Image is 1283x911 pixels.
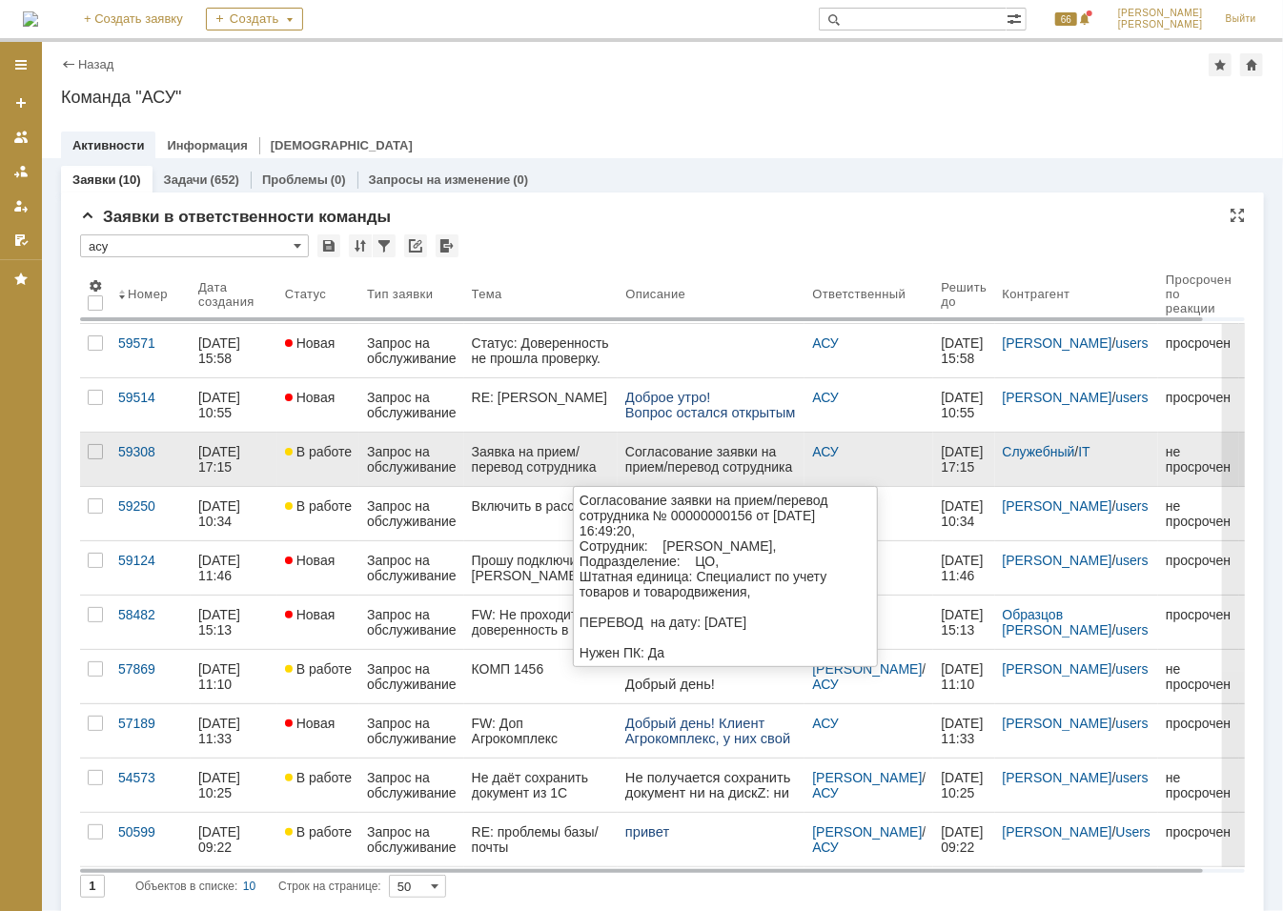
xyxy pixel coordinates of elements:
div: просрочен [1166,335,1232,351]
div: #59656: ИТ-услуга [745,198,927,213]
a: [DATE] 15:13 [933,596,994,649]
a: [PERSON_NAME] [1003,553,1112,568]
a: [DATE] 17:15 [933,433,994,486]
a: #59250: ИТ-услуга [273,429,386,444]
div: [DATE] 10:25 [198,770,244,800]
div: 50599 [118,824,183,840]
a: users [1116,390,1149,405]
div: Включить в рассылку [472,498,611,514]
a: #59308: ИТ-услуга [273,537,386,553]
a: 57189 [111,704,191,758]
a: Заявка на прием/перевод сотрудника [464,433,619,486]
th: Ответственный [804,265,933,324]
div: RE: проблемы базы/почты [472,824,611,855]
div: просрочен [1166,824,1232,840]
a: #57189: ИТ-услуга [36,90,150,105]
div: Решить до [941,280,987,309]
a: Еремина Полина [745,133,768,156]
div: 0. Просрочен [441,262,451,272]
span: Новая [285,335,336,351]
a: Проблемы [262,172,328,187]
div: [DATE] 17:15 [198,444,244,475]
a: Запрос на обслуживание [359,813,464,866]
th: Дата создания [191,265,277,324]
div: просрочен [1166,390,1232,405]
div: 54573 [118,770,183,785]
div: В работе [269,27,336,45]
a: 59250 [111,487,191,540]
div: [DATE] 15:13 [198,607,244,638]
a: #59514: ИТ-услуга [36,442,150,457]
div: / [1003,335,1151,351]
span: [DATE] 17:15 [941,444,987,475]
a: [DOMAIN_NAME] [32,369,134,383]
a: FW: Не проходит доверенность в [GEOGRAPHIC_DATA] [464,596,619,649]
span: [DATE] 15:58 [941,335,987,366]
div: Статус [285,287,326,301]
div: (0) [513,172,528,187]
div: Запрос на обслуживание [367,824,457,855]
span: Новая [285,716,336,731]
div: 2 [924,29,930,43]
div: Сделать домашней страницей [1240,53,1263,76]
span: В работе [285,498,352,514]
a: #59649: ИТ-услуга [745,90,859,105]
div: Номер [128,287,168,301]
div: 31.01.2025 [397,137,431,152]
a: АСУ [36,133,59,156]
div: [DATE] 11:46 [198,553,244,583]
div: 0. Просрочен [205,262,214,272]
a: Заявки на командах [6,122,36,152]
a: В работе [277,650,359,703]
a: Лаунова Ольга [745,242,768,265]
a: [DATE] 10:34 [191,487,277,540]
div: 08.10.2025 [870,246,904,261]
div: Запрос на обслуживание [367,607,457,638]
span: J [62,183,68,198]
div: Добавить в избранное [1209,53,1232,76]
a: Служебный [1003,444,1075,459]
span: [DATE] 11:10 [941,661,987,692]
a: В работе [277,759,359,812]
a: [PERSON_NAME] [1003,335,1112,351]
a: [DATE] 09:22 [191,813,277,866]
div: [DATE] 10:34 [198,498,244,529]
a: [PERSON_NAME] [1003,661,1112,677]
a: [DATE] 15:58 [933,324,994,377]
div: просрочен [1166,553,1232,568]
div: просрочен [1166,607,1232,622]
div: 58482 [118,607,183,622]
span: Новая [285,553,336,568]
a: [DATE] 15:13 [191,596,277,649]
a: Запрос на обслуживание [359,650,464,703]
div: [DATE] 15:58 [198,335,244,366]
a: Запрос на обслуживание [359,487,464,540]
div: Новая [32,27,79,45]
div: Запрос на обслуживание [367,553,457,583]
a: users [1116,716,1149,731]
div: 4. Менее 60% [914,140,924,150]
span: [PERSON_NAME] [1118,19,1203,30]
div: #57869: ИТ-услуга [273,320,454,335]
div: Не даёт сохранить документ из 1С [273,218,454,245]
div: Тип заявки [367,287,433,301]
a: [PERSON_NAME] [1003,498,1112,514]
span: В работе [285,770,352,785]
a: Заявки в моей ответственности [6,156,36,187]
a: 59514 [111,378,191,432]
a: Еремина Полина [273,364,295,387]
div: Заявка на прием/перевод сотрудника [472,444,611,475]
div: Запрос на обслуживание [367,716,457,746]
a: IT [1079,444,1090,459]
div: / [1003,390,1151,405]
a: АСУ [273,595,295,617]
div: Сортировка... [349,234,372,257]
a: RE: [PERSON_NAME] [464,378,619,432]
div: Не даёт сохранить документ из 1С [472,770,611,800]
a: Новая [277,378,359,432]
a: users [1116,622,1149,638]
a: RE: проблемы базы/почты [464,813,619,866]
span: Тел [29,314,48,329]
a: Users [1116,824,1151,840]
div: Запрос на обслуживание [367,661,457,692]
